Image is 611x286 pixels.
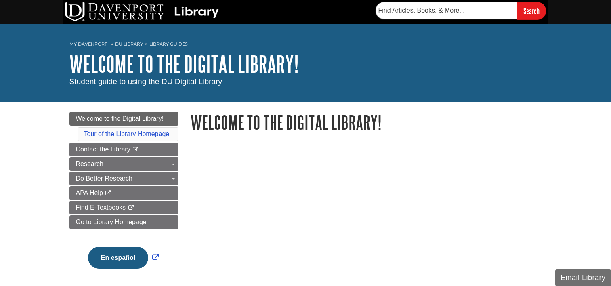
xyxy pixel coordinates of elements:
[69,41,107,48] a: My Davenport
[76,189,103,196] span: APA Help
[555,269,611,286] button: Email Library
[69,186,178,200] a: APA Help
[128,205,134,210] i: This link opens in a new window
[132,147,139,152] i: This link opens in a new window
[76,146,130,153] span: Contact the Library
[69,77,223,86] span: Student guide to using the DU Digital Library
[69,112,178,126] a: Welcome to the Digital Library!
[69,51,299,76] a: Welcome to the Digital Library!
[517,2,546,19] input: Search
[191,112,542,132] h1: Welcome to the Digital Library!
[65,2,219,21] img: DU Library
[69,215,178,229] a: Go to Library Homepage
[76,204,126,211] span: Find E-Textbooks
[149,41,188,47] a: Library Guides
[69,201,178,214] a: Find E-Textbooks
[76,175,133,182] span: Do Better Research
[88,247,148,269] button: En español
[376,2,517,19] input: Find Articles, Books, & More...
[76,219,147,225] span: Go to Library Homepage
[84,130,170,137] a: Tour of the Library Homepage
[115,41,143,47] a: DU Library
[69,172,178,185] a: Do Better Research
[86,254,161,261] a: Link opens in new window
[69,112,178,282] div: Guide Page Menu
[69,157,178,171] a: Research
[76,160,103,167] span: Research
[69,143,178,156] a: Contact the Library
[105,191,111,196] i: This link opens in a new window
[69,39,542,52] nav: breadcrumb
[376,2,546,19] form: Searches DU Library's articles, books, and more
[76,115,164,122] span: Welcome to the Digital Library!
